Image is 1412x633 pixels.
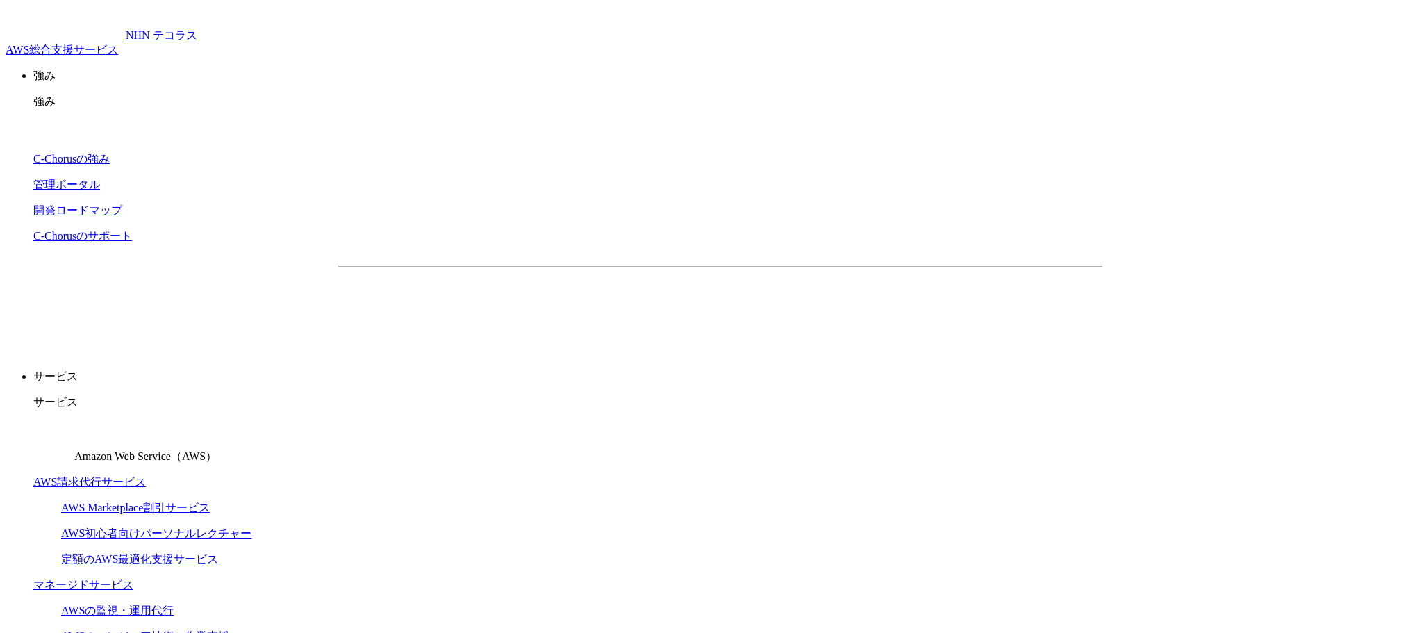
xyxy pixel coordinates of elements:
a: 定額のAWS最適化支援サービス [61,553,218,565]
img: Amazon Web Service（AWS） [33,421,72,460]
a: AWS総合支援サービス C-Chorus NHN テコラスAWS総合支援サービス [6,29,197,56]
a: 資料を請求する [490,289,713,324]
p: サービス [33,395,1406,410]
a: AWS請求代行サービス [33,476,146,488]
a: マネージドサービス [33,579,133,591]
p: 強み [33,69,1406,83]
a: 開発ロードマップ [33,204,122,216]
a: AWSの監視・運用代行 [61,605,174,616]
a: AWS Marketplace割引サービス [61,502,210,513]
a: C-Chorusの強み [33,153,110,165]
a: 管理ポータル [33,179,100,190]
img: 矢印 [928,304,939,309]
span: Amazon Web Service（AWS） [74,450,217,462]
p: サービス [33,370,1406,384]
a: まずは相談する [727,289,951,324]
img: 矢印 [690,304,701,309]
a: C-Chorusのサポート [33,230,132,242]
p: 強み [33,94,1406,109]
a: AWS初心者向けパーソナルレクチャー [61,527,251,539]
img: AWS総合支援サービス C-Chorus [6,6,123,39]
